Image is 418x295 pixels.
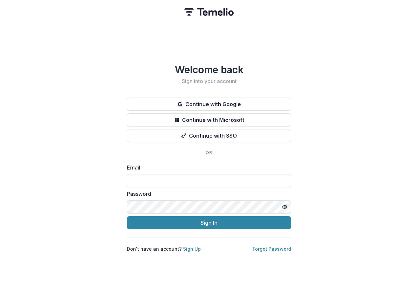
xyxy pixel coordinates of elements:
[127,78,291,84] h2: Sign into your account
[183,246,201,252] a: Sign Up
[127,64,291,76] h1: Welcome back
[184,8,234,16] img: Temelio
[127,113,291,126] button: Continue with Microsoft
[253,246,291,252] a: Forgot Password
[127,129,291,142] button: Continue with SSO
[127,245,201,252] p: Don't have an account?
[127,216,291,229] button: Sign In
[127,98,291,111] button: Continue with Google
[127,190,287,198] label: Password
[127,164,287,171] label: Email
[279,202,290,212] button: Toggle password visibility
